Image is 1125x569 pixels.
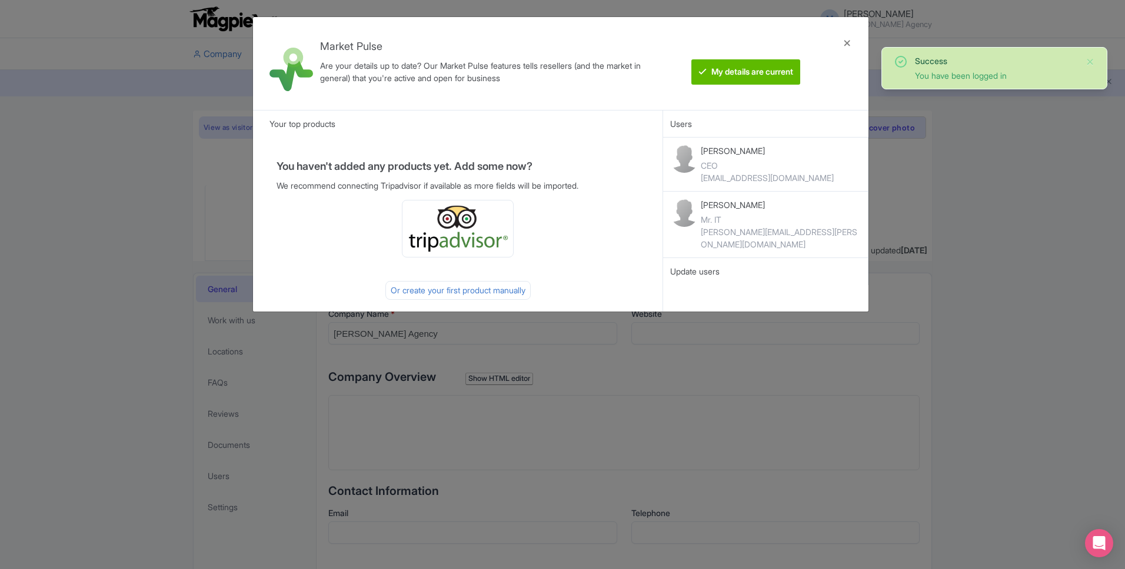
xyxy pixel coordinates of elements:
img: contact-b11cc6e953956a0c50a2f97983291f06.png [670,199,698,227]
button: Close [1086,55,1095,69]
p: We recommend connecting Tripadvisor if available as more fields will be imported. [277,179,640,192]
h4: You haven't added any products yet. Add some now? [277,160,640,172]
btn: My details are current [691,59,800,85]
div: Success [915,55,1076,67]
img: contact-b11cc6e953956a0c50a2f97983291f06.png [670,145,698,173]
div: Open Intercom Messenger [1085,529,1113,557]
h4: Market Pulse [320,41,658,52]
div: You have been logged in [915,69,1076,82]
img: ta_logo-885a1c64328048f2535e39284ba9d771.png [407,205,508,252]
div: [EMAIL_ADDRESS][DOMAIN_NAME] [701,172,834,184]
div: Mr. IT [701,213,861,226]
img: market_pulse-1-0a5220b3d29e4a0de46fb7534bebe030.svg [269,48,313,91]
p: [PERSON_NAME] [701,199,861,211]
div: [PERSON_NAME][EMAIL_ADDRESS][PERSON_NAME][DOMAIN_NAME] [701,226,861,250]
div: Or create your first product manually [385,281,531,300]
div: Your top products [253,110,663,137]
div: Are your details up to date? Our Market Pulse features tells resellers (and the market in general... [320,59,658,84]
div: Users [663,110,868,137]
p: [PERSON_NAME] [701,145,834,157]
div: Update users [670,265,861,278]
div: CEO [701,159,834,172]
